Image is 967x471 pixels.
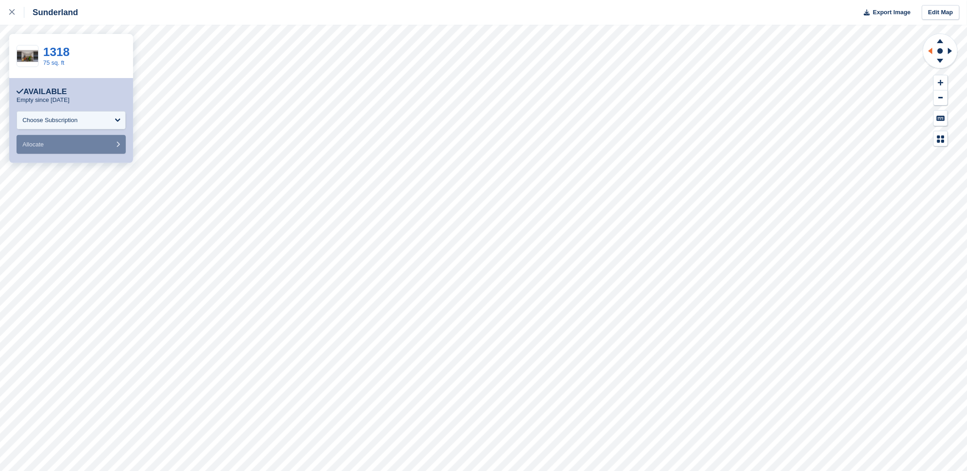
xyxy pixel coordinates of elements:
[934,75,948,90] button: Zoom In
[22,141,44,148] span: Allocate
[17,87,67,96] div: Available
[873,8,911,17] span: Export Image
[934,111,948,126] button: Keyboard Shortcuts
[17,50,38,62] img: 75%20SQ.FT.jpg
[934,90,948,106] button: Zoom Out
[922,5,960,20] a: Edit Map
[43,45,70,59] a: 1318
[43,59,64,66] a: 75 sq. ft
[859,5,911,20] button: Export Image
[934,131,948,146] button: Map Legend
[17,96,69,104] p: Empty since [DATE]
[17,135,126,154] button: Allocate
[24,7,78,18] div: Sunderland
[22,116,78,125] div: Choose Subscription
